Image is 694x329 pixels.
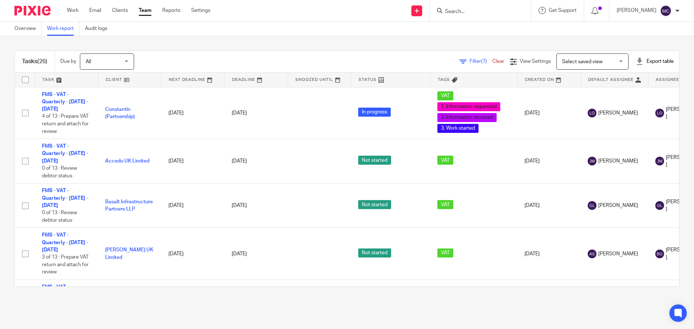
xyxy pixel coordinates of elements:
img: svg%3E [655,250,664,258]
a: Constantin (Partnership) [105,107,135,119]
a: Audit logs [85,22,113,36]
a: [PERSON_NAME] UK Limited [105,247,153,260]
div: [DATE] [232,109,280,117]
span: In progress [358,108,391,117]
img: Pixie [14,6,51,16]
td: [DATE] [517,183,581,228]
a: FMS - VAT - Quarterly - [DATE] - [DATE] [42,285,88,304]
span: VAT [437,156,453,165]
span: [PERSON_NAME] [598,202,638,209]
td: [DATE] [161,228,224,280]
a: Clients [112,7,128,14]
span: VAT [437,248,453,257]
span: VAT [437,91,453,100]
span: (7) [481,59,487,64]
span: VAT [437,200,453,209]
img: svg%3E [588,201,596,210]
a: Settings [191,7,210,14]
span: 0 of 13 · Review debtor status [42,210,77,223]
span: 3. Work started [437,124,479,133]
span: 0 of 13 · Review debtor status [42,166,77,178]
a: FMS - VAT - Quarterly - [DATE] - [DATE] [42,144,88,164]
span: [PERSON_NAME] [598,109,638,117]
p: [PERSON_NAME] [617,7,656,14]
a: Basalt Infrastructure Partners LLP [105,199,153,212]
td: [DATE] [161,183,224,228]
span: Not started [358,156,391,165]
a: Email [89,7,101,14]
img: svg%3E [588,157,596,165]
td: [DATE] [161,280,224,324]
span: [PERSON_NAME] [598,157,638,165]
div: [DATE] [232,157,280,165]
span: 3 of 13 · Prepare VAT return and attach for review [42,255,89,275]
img: svg%3E [588,109,596,117]
h1: Tasks [22,58,47,65]
p: Due by [60,58,76,65]
td: [DATE] [161,87,224,139]
div: [DATE] [232,250,280,257]
td: [DATE] [517,139,581,183]
span: 1. Information requested [437,102,500,111]
span: Select saved view [562,59,603,64]
td: [DATE] [161,139,224,183]
td: [DATE] [517,228,581,280]
td: [DATE] [517,87,581,139]
div: [DATE] [232,202,280,209]
span: 2. Information received [437,113,497,122]
span: 4 of 13 · Prepare VAT return and attach for review [42,114,89,134]
a: Reports [162,7,180,14]
span: (26) [37,59,47,64]
span: Tags [438,78,450,82]
div: Export table [636,58,674,65]
input: Search [444,9,509,15]
span: All [86,59,91,64]
a: FMS - VAT - Quarterly - [DATE] - [DATE] [42,233,88,252]
img: svg%3E [655,109,664,117]
a: Accedo UK Limited [105,159,149,164]
span: Not started [358,248,391,257]
span: Get Support [549,8,577,13]
span: [PERSON_NAME] [598,250,638,257]
a: FMS - VAT - Quarterly - [DATE] - [DATE] [42,188,88,208]
a: Work report [47,22,80,36]
img: svg%3E [655,201,664,210]
a: Overview [14,22,42,36]
span: View Settings [520,59,551,64]
a: Work [67,7,78,14]
a: Clear [492,59,504,64]
img: svg%3E [660,5,672,17]
td: [DATE] [517,280,581,324]
span: Filter [470,59,492,64]
img: svg%3E [588,250,596,258]
span: Not started [358,200,391,209]
a: Team [139,7,151,14]
a: FMS - VAT - Quarterly - [DATE] - [DATE] [42,92,88,112]
img: svg%3E [655,157,664,165]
